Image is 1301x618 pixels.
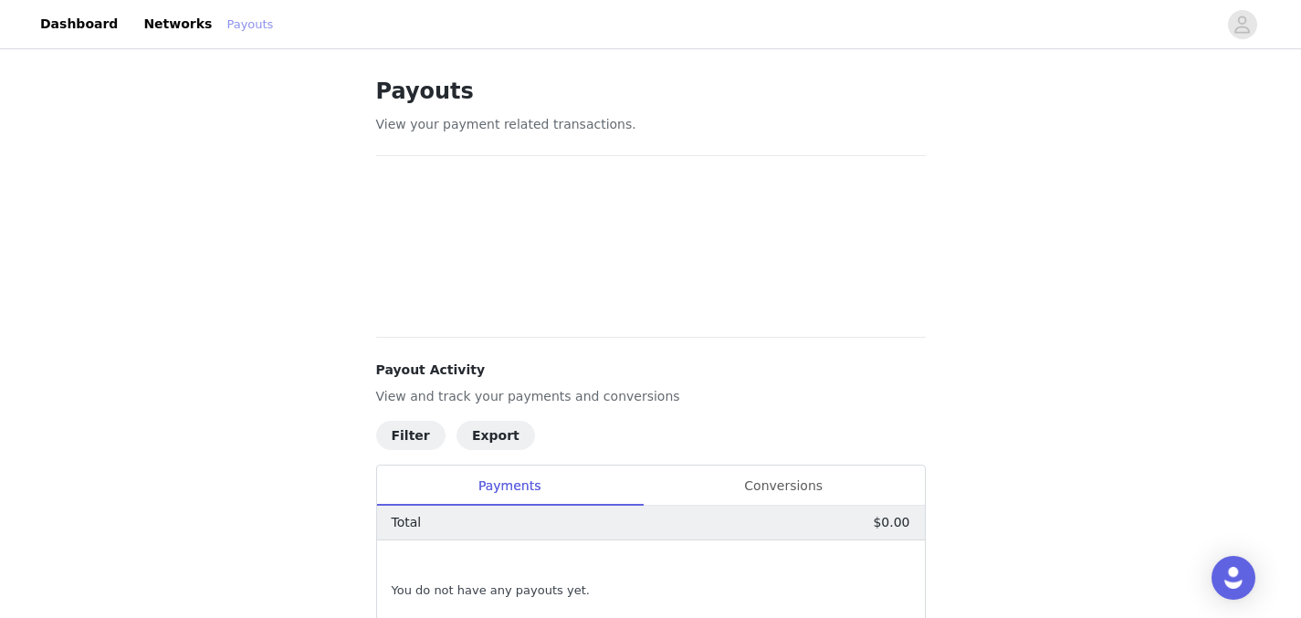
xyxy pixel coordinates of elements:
p: Total [392,513,422,532]
h1: Payouts [376,75,926,108]
div: Conversions [643,466,925,507]
span: You do not have any payouts yet. [392,581,590,600]
p: View and track your payments and conversions [376,387,926,406]
a: Networks [132,4,223,45]
div: Open Intercom Messenger [1212,556,1255,600]
button: Export [456,421,535,450]
a: Payouts [226,16,273,34]
p: View your payment related transactions. [376,115,926,134]
h4: Payout Activity [376,361,926,380]
div: avatar [1233,10,1251,39]
p: $0.00 [873,513,909,532]
div: Payments [377,466,643,507]
button: Filter [376,421,446,450]
a: Dashboard [29,4,129,45]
